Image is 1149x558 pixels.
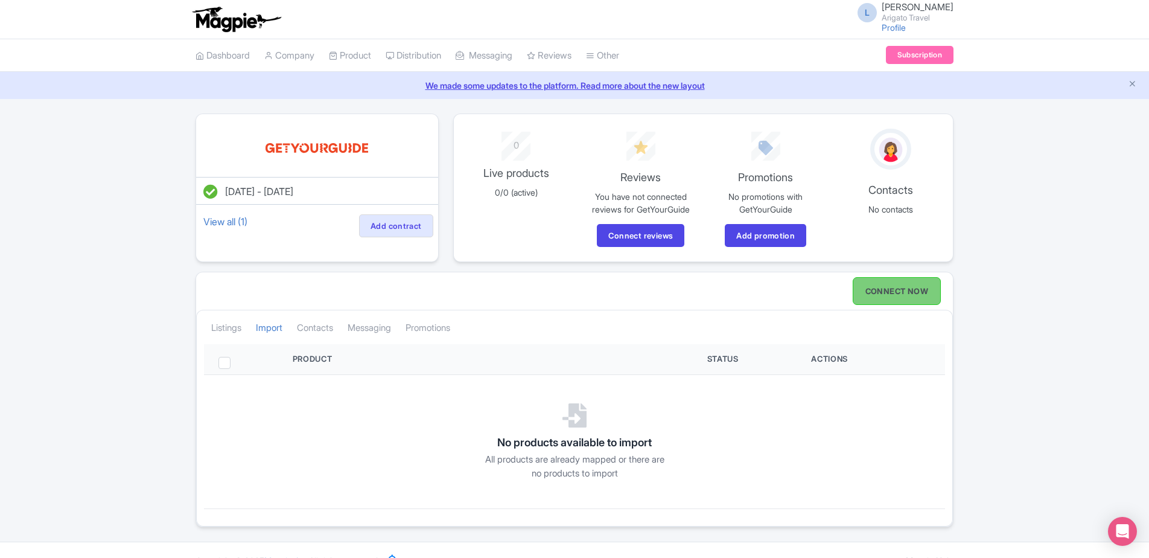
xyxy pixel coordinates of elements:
span: [DATE] - [DATE] [225,185,293,197]
p: Live products [461,165,571,181]
span: [PERSON_NAME] [882,1,953,13]
img: logo-ab69f6fb50320c5b225c76a69d11143b.png [189,6,283,33]
p: Reviews [585,169,696,185]
p: Contacts [835,182,946,198]
p: Promotions [710,169,821,185]
img: avatar_key_member-9c1dde93af8b07d7383eb8b5fb890c87.png [877,135,905,164]
a: Dashboard [196,39,250,72]
a: We made some updates to the platform. Read more about the new layout [7,79,1142,92]
p: 0/0 (active) [461,186,571,199]
a: Product [329,39,371,72]
a: Profile [882,22,906,33]
a: Distribution [386,39,441,72]
th: Product [278,344,649,374]
a: Contacts [297,312,333,345]
a: Company [264,39,314,72]
a: Add promotion [725,224,806,247]
a: Add contract [359,214,433,237]
div: 0 [461,132,571,153]
a: Reviews [527,39,571,72]
a: View all (1) [201,213,250,230]
p: No contacts [835,203,946,216]
span: L [858,3,877,22]
a: Listings [211,312,241,345]
a: CONNECT NOW [853,277,941,305]
a: Messaging [456,39,512,72]
th: Status [649,344,797,374]
th: Actions [797,344,945,374]
a: Promotions [406,312,450,345]
h3: No products available to import [497,437,652,449]
p: All products are already mapped or there are no products to import [484,453,665,480]
small: Arigato Travel [882,14,953,22]
p: You have not connected reviews for GetYourGuide [585,190,696,216]
a: Messaging [348,312,391,345]
a: Import [256,312,282,345]
a: Subscription [886,46,953,64]
button: Close announcement [1128,78,1137,92]
p: No promotions with GetYourGuide [710,190,821,216]
div: Open Intercom Messenger [1108,517,1137,546]
a: Other [586,39,619,72]
a: Connect reviews [597,224,684,247]
img: o0sjzowjcva6lv7rkc9y.svg [263,129,371,167]
a: L [PERSON_NAME] Arigato Travel [850,2,953,22]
